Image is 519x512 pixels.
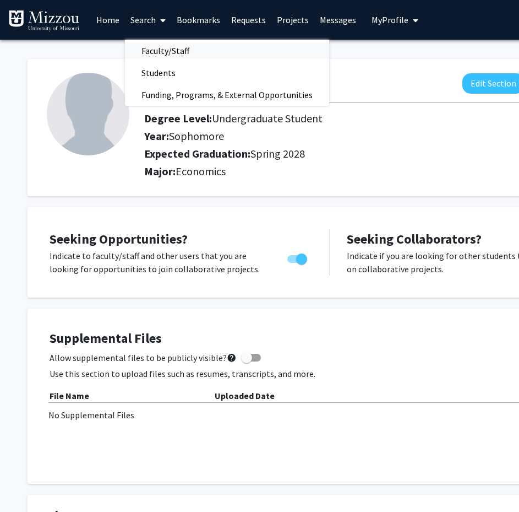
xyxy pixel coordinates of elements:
[125,62,192,84] span: Students
[171,1,226,39] a: Bookmarks
[215,390,275,401] b: Uploaded Date
[47,73,129,155] img: Profile Picture
[91,1,125,39] a: Home
[250,147,305,160] span: Spring 2028
[125,87,329,103] a: Funding, Programs, & External Opportunities
[125,64,329,81] a: Students
[50,249,266,276] p: Indicate to faculty/staff and other users that you are looking for opportunities to join collabor...
[169,129,224,143] span: Sophomore
[8,462,47,504] iframe: Chat
[212,111,323,125] span: Undergraduate Student
[8,10,80,32] img: University of Missouri Logo
[283,249,313,266] div: Toggle
[50,351,237,364] span: Allow supplemental files to be publicly visible?
[125,84,329,106] span: Funding, Programs, & External Opportunities
[372,14,408,25] span: My Profile
[227,351,237,364] mat-icon: help
[347,230,482,247] span: Seeking Collaborators?
[125,40,206,62] span: Faculty/Staff
[50,230,188,247] span: Seeking Opportunities?
[314,1,362,39] a: Messages
[176,164,226,178] span: Economics
[271,1,314,39] a: Projects
[226,1,271,39] a: Requests
[50,390,89,401] b: File Name
[125,1,171,39] a: Search
[125,42,329,59] a: Faculty/Staff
